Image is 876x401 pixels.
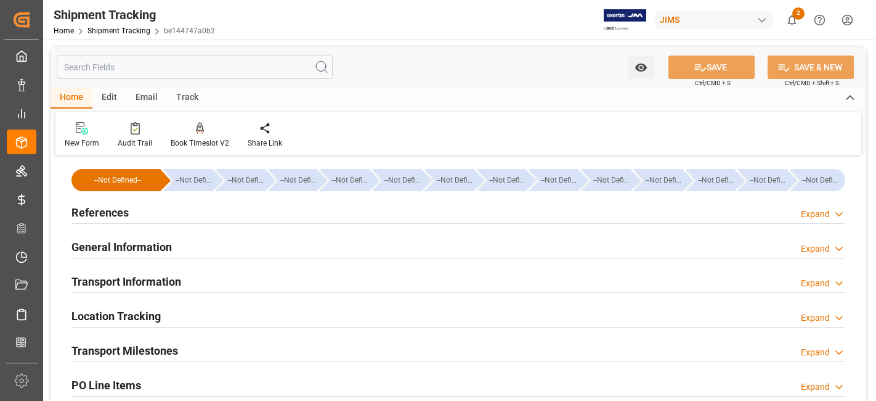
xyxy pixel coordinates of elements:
button: SAVE & NEW [768,56,854,79]
div: --Not Defined-- [686,169,735,191]
div: --Not Defined-- [737,169,787,191]
h2: General Information [71,239,172,255]
span: Ctrl/CMD + Shift + S [785,78,839,88]
span: 2 [792,7,805,20]
input: Search Fields [57,56,333,79]
div: Expand [801,208,830,221]
div: Share Link [248,138,282,149]
div: --Not Defined-- [163,169,213,191]
button: show 2 new notifications [778,6,806,34]
a: Home [54,27,74,35]
div: --Not Defined-- [633,169,683,191]
button: JIMS [655,8,778,31]
div: --Not Defined-- [384,169,421,191]
div: New Form [65,138,99,149]
div: Audit Trail [118,138,152,149]
div: --Not Defined-- [332,169,369,191]
div: Home [51,88,92,109]
span: Ctrl/CMD + S [695,78,731,88]
button: SAVE [668,56,755,79]
div: --Not Defined-- [489,169,526,191]
div: --Not Defined-- [280,169,317,191]
div: --Not Defined-- [750,169,787,191]
div: --Not Defined-- [176,169,213,191]
img: Exertis%20JAM%20-%20Email%20Logo.jpg_1722504956.jpg [604,9,646,31]
div: --Not Defined-- [437,169,474,191]
a: Shipment Tracking [87,27,150,35]
div: --Not Defined-- [802,169,839,191]
div: Email [126,88,167,109]
div: Book Timeslot V2 [171,138,229,149]
div: --Not Defined-- [790,169,845,191]
div: Expand [801,312,830,325]
div: --Not Defined-- [698,169,735,191]
div: --Not Defined-- [71,169,160,191]
div: JIMS [655,11,773,29]
div: --Not Defined-- [424,169,474,191]
div: --Not Defined-- [320,169,369,191]
div: --Not Defined-- [477,169,526,191]
div: --Not Defined-- [228,169,265,191]
h2: Transport Milestones [71,342,178,359]
h2: References [71,204,129,221]
div: --Not Defined-- [646,169,683,191]
div: Edit [92,88,126,109]
div: --Not Defined-- [581,169,630,191]
button: Help Center [806,6,833,34]
div: --Not Defined-- [372,169,421,191]
div: --Not Defined-- [529,169,578,191]
button: open menu [628,56,654,79]
div: --Not Defined-- [84,169,152,191]
div: Track [167,88,208,109]
div: Expand [801,242,830,255]
h2: PO Line Items [71,377,141,394]
div: --Not Defined-- [268,169,317,191]
div: Expand [801,346,830,359]
div: --Not Defined-- [593,169,630,191]
h2: Transport Information [71,273,181,290]
div: Shipment Tracking [54,6,215,24]
div: Expand [801,277,830,290]
div: --Not Defined-- [216,169,265,191]
h2: Location Tracking [71,308,161,325]
div: --Not Defined-- [541,169,578,191]
div: Expand [801,381,830,394]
